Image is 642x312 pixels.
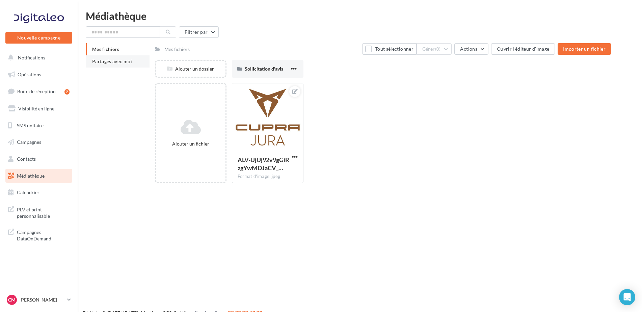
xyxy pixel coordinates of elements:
span: Visibilité en ligne [18,106,54,111]
span: ALV-UjUj92v9gGiRzgYwMDJaCV_DZ0xq8FC79NlMZQ_T1jY0ZXnIj5Y [238,156,289,172]
button: Gérer(0) [417,43,452,55]
span: Partagés avec moi [92,58,132,64]
a: Médiathèque [4,169,74,183]
a: CM [PERSON_NAME] [5,293,72,306]
button: Notifications [4,51,71,65]
span: Médiathèque [17,173,45,179]
button: Importer un fichier [558,43,611,55]
div: Mes fichiers [164,46,190,53]
span: Actions [460,46,477,52]
a: Calendrier [4,185,74,200]
span: Notifications [18,55,45,60]
button: Nouvelle campagne [5,32,72,44]
a: PLV et print personnalisable [4,202,74,222]
div: Open Intercom Messenger [619,289,635,305]
div: 2 [64,89,70,95]
button: Actions [454,43,488,55]
span: Importer un fichier [563,46,606,52]
span: Sollicitation d'avis [245,66,283,72]
span: Boîte de réception [17,88,56,94]
div: Médiathèque [86,11,634,21]
a: Campagnes [4,135,74,149]
span: PLV et print personnalisable [17,205,70,219]
span: Calendrier [17,189,39,195]
button: Tout sélectionner [362,43,416,55]
p: [PERSON_NAME] [20,296,64,303]
a: SMS unitaire [4,119,74,133]
a: Campagnes DataOnDemand [4,225,74,245]
div: Ajouter un fichier [159,140,223,147]
span: Contacts [17,156,36,162]
span: Campagnes [17,139,41,145]
div: Format d'image: jpeg [238,174,298,180]
span: (0) [435,46,441,52]
button: Filtrer par [179,26,219,38]
a: Boîte de réception2 [4,84,74,99]
a: Contacts [4,152,74,166]
a: Visibilité en ligne [4,102,74,116]
span: SMS unitaire [17,122,44,128]
span: Mes fichiers [92,46,119,52]
span: CM [8,296,16,303]
button: Ouvrir l'éditeur d'image [491,43,555,55]
span: Opérations [18,72,41,77]
div: Ajouter un dossier [156,66,225,72]
span: Campagnes DataOnDemand [17,228,70,242]
a: Opérations [4,68,74,82]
